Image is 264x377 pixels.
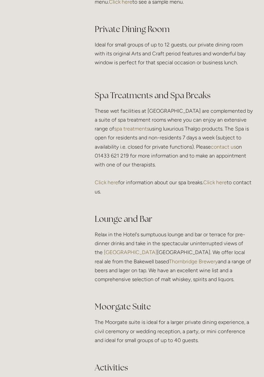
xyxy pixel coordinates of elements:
[95,179,118,186] a: Click here
[103,249,157,255] a: [GEOGRAPHIC_DATA]
[95,362,253,373] h2: Activities
[95,90,253,101] h2: Spa Treatments and Spa Breaks
[203,179,227,186] a: Click here
[95,301,253,312] h2: Moorgate Suite
[211,144,236,150] a: contact us
[95,23,253,35] h2: Private Dining Room
[169,258,218,265] a: Thornbridge Brewery
[95,230,253,293] p: Relax in the Hotel's sumptuous lounge and bar or terrace for pre-dinner drinks and take in the sp...
[95,106,253,205] p: These wet facilities at [GEOGRAPHIC_DATA] are complemented by a suite of spa treatment rooms wher...
[114,126,149,132] a: spa treatments
[95,213,253,225] h2: Lounge and Bar
[95,40,253,67] p: Ideal for small groups of up to 12 guests, our private dining room with its original Arts and Cra...
[95,318,253,354] p: The Moorgate suite is ideal for a larger private dining experience, a civil ceremony or wedding r...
